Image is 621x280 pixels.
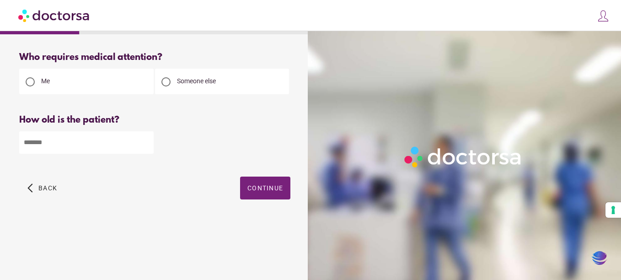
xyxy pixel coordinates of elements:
span: Back [38,184,57,192]
img: Logo-Doctorsa-trans-White-partial-flat.png [401,143,525,171]
img: Doctorsa.com [18,5,91,26]
button: arrow_back_ios Back [24,177,61,199]
span: Continue [247,184,283,192]
span: Someone else [177,77,216,85]
button: Your consent preferences for tracking technologies [605,202,621,218]
button: Continue [240,177,290,199]
span: Me [41,77,50,85]
img: svg+xml;base64,PHN2ZyB3aWR0aD0iMzQiIGhlaWdodD0iMzQiIHZpZXdCb3g9IjAgMCAzNCAzNCIgZmlsbD0ibm9uZSIgeG... [592,249,607,266]
div: How old is the patient? [19,115,290,125]
img: icons8-customer-100.png [597,10,610,22]
div: Who requires medical attention? [19,52,290,63]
